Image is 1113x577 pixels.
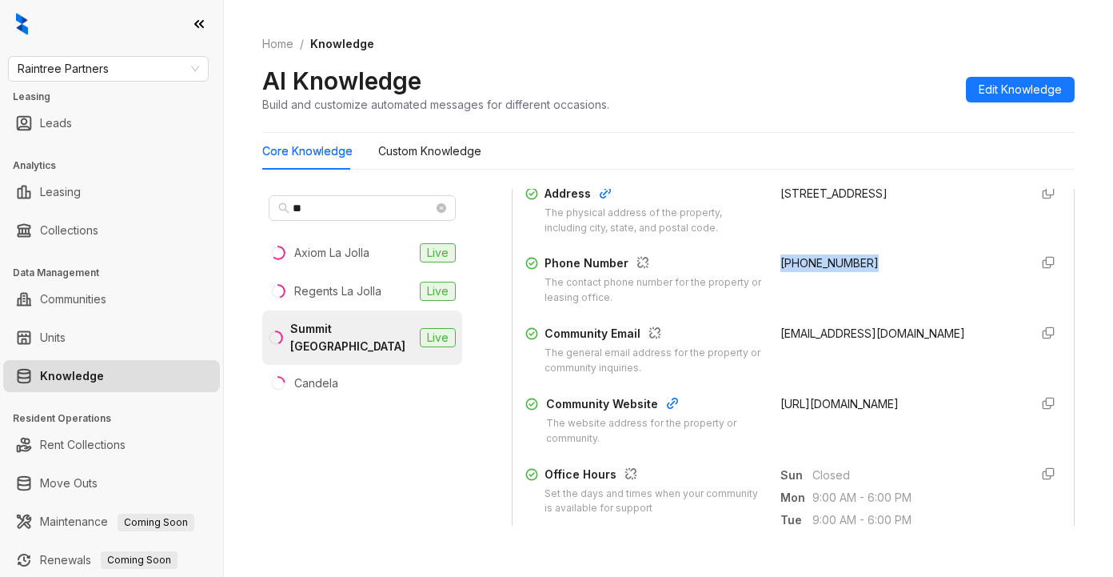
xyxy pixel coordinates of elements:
a: Leasing [40,176,81,208]
li: Move Outs [3,467,220,499]
a: Knowledge [40,360,104,392]
span: Closed [812,467,1016,484]
span: Coming Soon [118,514,194,531]
button: Edit Knowledge [966,77,1075,102]
a: Communities [40,283,106,315]
h3: Data Management [13,266,223,280]
div: Set the days and times when your community is available for support [545,487,761,517]
li: / [300,35,304,53]
div: Community Email [545,325,761,346]
div: [STREET_ADDRESS] [780,185,1016,202]
img: logo [16,13,28,35]
span: Live [420,243,456,262]
li: Knowledge [3,360,220,392]
a: Leads [40,107,72,139]
span: close-circle [437,203,446,213]
div: Candela [294,375,338,392]
div: Custom Knowledge [378,142,481,160]
li: Units [3,322,220,354]
div: The physical address of the property, including city, state, and postal code. [545,206,761,236]
div: The contact phone number for the property or leasing office. [545,275,761,306]
h3: Leasing [13,90,223,104]
a: Collections [40,214,98,246]
span: Mon [780,489,812,507]
li: Leads [3,107,220,139]
span: 9:00 AM - 6:00 PM [812,489,1016,507]
div: Phone Number [545,254,761,275]
a: Home [259,35,297,53]
a: Units [40,322,66,354]
a: Rent Collections [40,429,126,461]
li: Rent Collections [3,429,220,461]
h2: AI Knowledge [262,66,421,96]
li: Renewals [3,544,220,576]
span: [EMAIL_ADDRESS][DOMAIN_NAME] [780,327,965,340]
div: Regents La Jolla [294,282,381,300]
div: The website address for the property or community. [546,416,762,447]
li: Leasing [3,176,220,208]
span: [URL][DOMAIN_NAME] [780,397,899,411]
span: Live [420,282,456,301]
li: Maintenance [3,506,220,538]
span: Edit Knowledge [979,81,1062,98]
span: [PHONE_NUMBER] [780,256,879,270]
div: Community Website [546,395,762,416]
div: Build and customize automated messages for different occasions. [262,96,609,113]
h3: Analytics [13,158,223,173]
li: Communities [3,283,220,315]
a: Move Outs [40,467,98,499]
span: Knowledge [310,37,374,50]
span: Sun [780,467,812,484]
span: search [278,202,289,214]
div: Summit [GEOGRAPHIC_DATA] [290,320,413,355]
a: RenewalsComing Soon [40,544,178,576]
span: Coming Soon [101,551,178,569]
div: Core Knowledge [262,142,353,160]
div: The general email address for the property or community inquiries. [545,346,761,376]
div: Address [545,185,761,206]
div: Office Hours [545,466,761,487]
h3: Resident Operations [13,411,223,426]
span: Raintree Partners [18,57,199,81]
span: 9:00 AM - 6:00 PM [812,511,1016,529]
span: Tue [780,511,812,529]
span: Live [420,328,456,347]
div: Axiom La Jolla [294,244,369,262]
li: Collections [3,214,220,246]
